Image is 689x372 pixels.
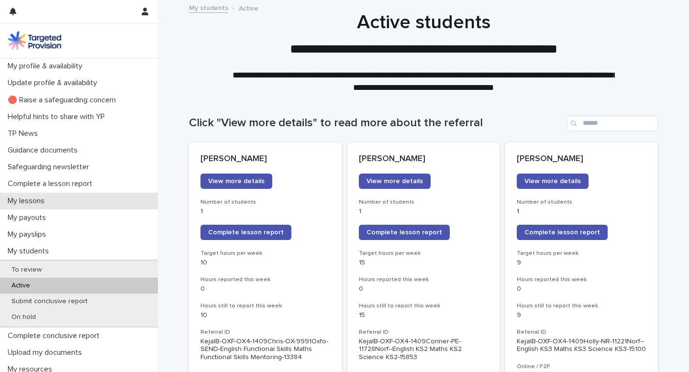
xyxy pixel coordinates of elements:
[4,230,54,239] p: My payslips
[189,116,563,130] h1: Click "View more details" to read more about the referral
[200,208,330,216] p: 1
[4,62,90,71] p: My profile & availability
[4,163,97,172] p: Safeguarding newsletter
[517,276,646,284] h3: Hours reported this week
[359,338,489,361] p: KejalB-OXF-OX4-1409Conner-PE-11728Norf--English KS2 Maths KS2 Science KS2-15853
[517,174,589,189] a: View more details
[8,31,61,50] img: M5nRWzHhSzIhMunXDL62
[200,285,330,293] p: 0
[359,225,450,240] a: Complete lesson report
[359,174,431,189] a: View more details
[4,282,38,290] p: Active
[517,302,646,310] h3: Hours still to report this week
[200,328,330,336] h3: Referral ID
[567,116,658,131] input: Search
[4,313,44,321] p: On hold
[517,198,646,206] h3: Number of students
[208,178,265,185] span: View more details
[517,311,646,319] p: 9
[4,96,123,105] p: 🔴 Raise a safeguarding concern
[517,250,646,257] h3: Target hours per week
[4,348,89,357] p: Upload my documents
[359,302,489,310] h3: Hours still to report this week
[200,311,330,319] p: 10
[359,259,489,267] p: 15
[200,338,330,361] p: KejalB-OXF-OX4-1409Chris-OX-9991Oxfo-SEND-English Functional Skills Maths Functional Skills Mento...
[4,331,107,340] p: Complete conclusive report
[359,208,489,216] p: 1
[4,129,45,138] p: TP News
[189,11,658,34] h1: Active students
[200,250,330,257] h3: Target hours per week
[359,311,489,319] p: 15
[524,178,581,185] span: View more details
[200,259,330,267] p: 10
[367,178,423,185] span: View more details
[200,225,291,240] a: Complete lesson report
[4,297,95,306] p: Submit conclusive report
[359,328,489,336] h3: Referral ID
[4,112,112,121] p: Helpful hints to share with YP
[4,247,56,256] p: My students
[200,174,272,189] a: View more details
[4,197,52,206] p: My lessons
[359,154,489,164] p: [PERSON_NAME]
[524,229,600,236] span: Complete lesson report
[4,266,49,274] p: To review
[359,285,489,293] p: 0
[4,213,54,222] p: My payouts
[359,276,489,284] h3: Hours reported this week
[200,302,330,310] h3: Hours still to report this week
[4,146,85,155] p: Guidance documents
[4,179,100,188] p: Complete a lesson report
[517,154,646,164] p: [PERSON_NAME]
[189,2,228,13] a: My students
[200,276,330,284] h3: Hours reported this week
[208,229,284,236] span: Complete lesson report
[359,250,489,257] h3: Target hours per week
[517,208,646,216] p: 1
[517,328,646,336] h3: Referral ID
[239,2,258,13] p: Active
[517,259,646,267] p: 9
[200,154,330,164] p: [PERSON_NAME]
[359,198,489,206] h3: Number of students
[517,363,646,371] h3: Online / F2F
[517,338,646,354] p: KejalB-OXF-OX4-1409Holly-NR-11221Norf--English KS3 Maths KS3 Science KS3-15100
[517,285,646,293] p: 0
[200,198,330,206] h3: Number of students
[4,78,105,88] p: Update profile & availability
[517,225,608,240] a: Complete lesson report
[367,229,442,236] span: Complete lesson report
